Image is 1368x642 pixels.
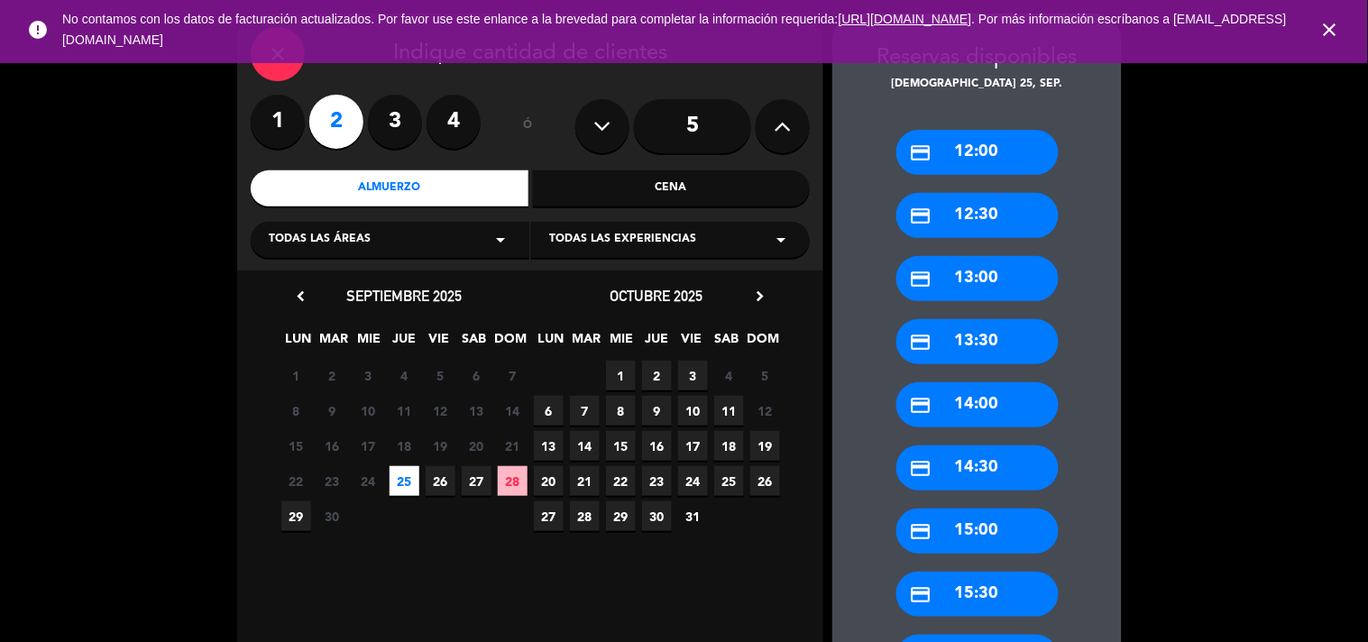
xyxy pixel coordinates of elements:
div: Almuerzo [251,170,528,206]
span: 25 [714,466,744,496]
span: 12 [750,396,780,426]
span: 5 [426,361,455,390]
i: arrow_drop_down [770,229,792,251]
span: 13 [462,396,491,426]
span: 18 [390,431,419,461]
label: 4 [427,95,481,149]
span: LUN [284,328,314,358]
span: 13 [534,431,564,461]
span: Todas las experiencias [549,231,696,249]
span: 7 [498,361,528,390]
div: 14:30 [896,445,1059,491]
span: 8 [281,396,311,426]
span: DOM [748,328,777,358]
span: JUE [642,328,672,358]
span: 17 [678,431,708,461]
span: 20 [462,431,491,461]
span: 25 [390,466,419,496]
div: [DEMOGRAPHIC_DATA] 25, sep. [832,76,1122,94]
span: 21 [498,431,528,461]
span: 24 [678,466,708,496]
span: 6 [534,396,564,426]
span: 24 [353,466,383,496]
span: VIE [425,328,454,358]
span: 4 [714,361,744,390]
span: 18 [714,431,744,461]
span: 14 [570,431,600,461]
span: 26 [750,466,780,496]
span: 28 [498,466,528,496]
span: 10 [353,396,383,426]
i: credit_card [910,457,932,480]
i: error [27,19,49,41]
span: 19 [426,431,455,461]
span: 3 [353,361,383,390]
i: chevron_left [291,287,310,306]
div: 12:00 [896,130,1059,175]
span: 27 [534,501,564,531]
span: 20 [534,466,564,496]
span: 17 [353,431,383,461]
span: 28 [570,501,600,531]
span: Todas las áreas [269,231,371,249]
label: 2 [309,95,363,149]
div: Cena [533,170,811,206]
span: 29 [606,501,636,531]
i: credit_card [910,394,932,417]
i: credit_card [910,331,932,353]
span: VIE [677,328,707,358]
span: 26 [426,466,455,496]
span: 22 [606,466,636,496]
span: septiembre 2025 [346,287,462,305]
a: . Por más información escríbanos a [EMAIL_ADDRESS][DOMAIN_NAME] [62,12,1287,47]
span: 23 [642,466,672,496]
div: 14:00 [896,382,1059,427]
label: 3 [368,95,422,149]
span: 11 [390,396,419,426]
span: 8 [606,396,636,426]
span: 3 [678,361,708,390]
span: 1 [606,361,636,390]
div: 12:30 [896,193,1059,238]
i: credit_card [910,205,932,227]
a: [URL][DOMAIN_NAME] [839,12,972,26]
span: 9 [317,396,347,426]
div: 13:30 [896,319,1059,364]
i: arrow_drop_down [490,229,511,251]
span: 9 [642,396,672,426]
i: credit_card [910,142,932,164]
span: 27 [462,466,491,496]
span: MAR [319,328,349,358]
span: LUN [537,328,566,358]
span: 23 [317,466,347,496]
div: ó [499,95,557,158]
span: 6 [462,361,491,390]
i: credit_card [910,520,932,543]
span: 21 [570,466,600,496]
span: No contamos con los datos de facturación actualizados. Por favor use este enlance a la brevedad p... [62,12,1287,47]
span: 10 [678,396,708,426]
i: credit_card [910,268,932,290]
span: 2 [642,361,672,390]
span: 4 [390,361,419,390]
span: 11 [714,396,744,426]
span: 7 [570,396,600,426]
span: 19 [750,431,780,461]
span: 12 [426,396,455,426]
span: MIE [354,328,384,358]
i: credit_card [910,583,932,606]
span: 15 [606,431,636,461]
div: 15:30 [896,572,1059,617]
span: DOM [495,328,525,358]
i: close [1319,19,1341,41]
span: 16 [642,431,672,461]
span: 15 [281,431,311,461]
span: MIE [607,328,637,358]
div: 15:00 [896,509,1059,554]
i: chevron_right [750,287,769,306]
div: 13:00 [896,256,1059,301]
span: 14 [498,396,528,426]
span: 30 [317,501,347,531]
span: 22 [281,466,311,496]
label: 1 [251,95,305,149]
